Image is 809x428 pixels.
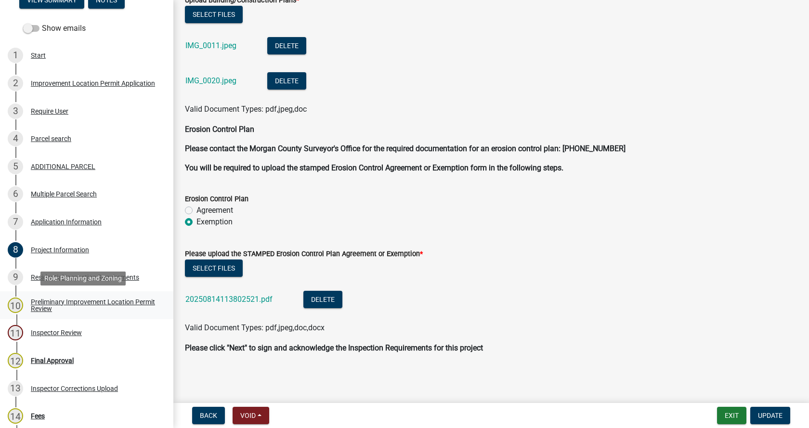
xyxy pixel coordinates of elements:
[185,196,248,203] label: Erosion Control Plan
[23,23,86,34] label: Show emails
[267,72,306,90] button: Delete
[196,216,233,228] label: Exemption
[31,163,95,170] div: ADDITIONAL PARCEL
[31,274,139,281] div: Residential Inspection Requirements
[758,412,783,419] span: Update
[31,385,118,392] div: Inspector Corrections Upload
[31,219,102,225] div: Application Information
[233,407,269,424] button: Void
[185,144,626,153] strong: Please contact the Morgan County Surveyor's Office for the required documentation for an erosion ...
[31,80,155,87] div: Improvement Location Permit Application
[185,104,307,114] span: Valid Document Types: pdf,jpeg,doc
[8,325,23,340] div: 11
[185,323,325,332] span: Valid Document Types: pdf,jpeg,doc,docx
[31,52,46,59] div: Start
[8,131,23,146] div: 4
[303,296,342,305] wm-modal-confirm: Delete Document
[8,76,23,91] div: 2
[185,6,243,23] button: Select files
[267,42,306,51] wm-modal-confirm: Delete Document
[8,159,23,174] div: 5
[31,329,82,336] div: Inspector Review
[267,37,306,54] button: Delete
[185,41,236,50] a: IMG_0011.jpeg
[40,272,126,285] div: Role: Planning and Zoning
[185,76,236,85] a: IMG_0020.jpeg
[31,298,158,312] div: Preliminary Improvement Location Permit Review
[8,186,23,202] div: 6
[750,407,790,424] button: Update
[31,191,97,197] div: Multiple Parcel Search
[31,246,89,253] div: Project Information
[8,298,23,313] div: 10
[8,104,23,119] div: 3
[8,48,23,63] div: 1
[192,407,225,424] button: Back
[8,408,23,424] div: 14
[303,291,342,308] button: Delete
[8,214,23,230] div: 7
[31,413,45,419] div: Fees
[185,163,563,172] strong: You will be required to upload the stamped Erosion Control Agreement or Exemption form in the fol...
[196,205,233,216] label: Agreement
[8,381,23,396] div: 13
[8,353,23,368] div: 12
[267,77,306,86] wm-modal-confirm: Delete Document
[31,357,74,364] div: Final Approval
[31,108,68,115] div: Require User
[8,242,23,258] div: 8
[240,412,256,419] span: Void
[185,251,423,258] label: Please upload the STAMPED Erosion Control Plan Agreement or Exemption
[8,270,23,285] div: 9
[31,135,71,142] div: Parcel search
[185,259,243,277] button: Select files
[717,407,746,424] button: Exit
[185,125,254,134] strong: Erosion Control Plan
[185,343,483,352] strong: Please click "Next" to sign and acknowledge the Inspection Requirements for this project
[185,295,273,304] a: 20250814113802521.pdf
[200,412,217,419] span: Back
